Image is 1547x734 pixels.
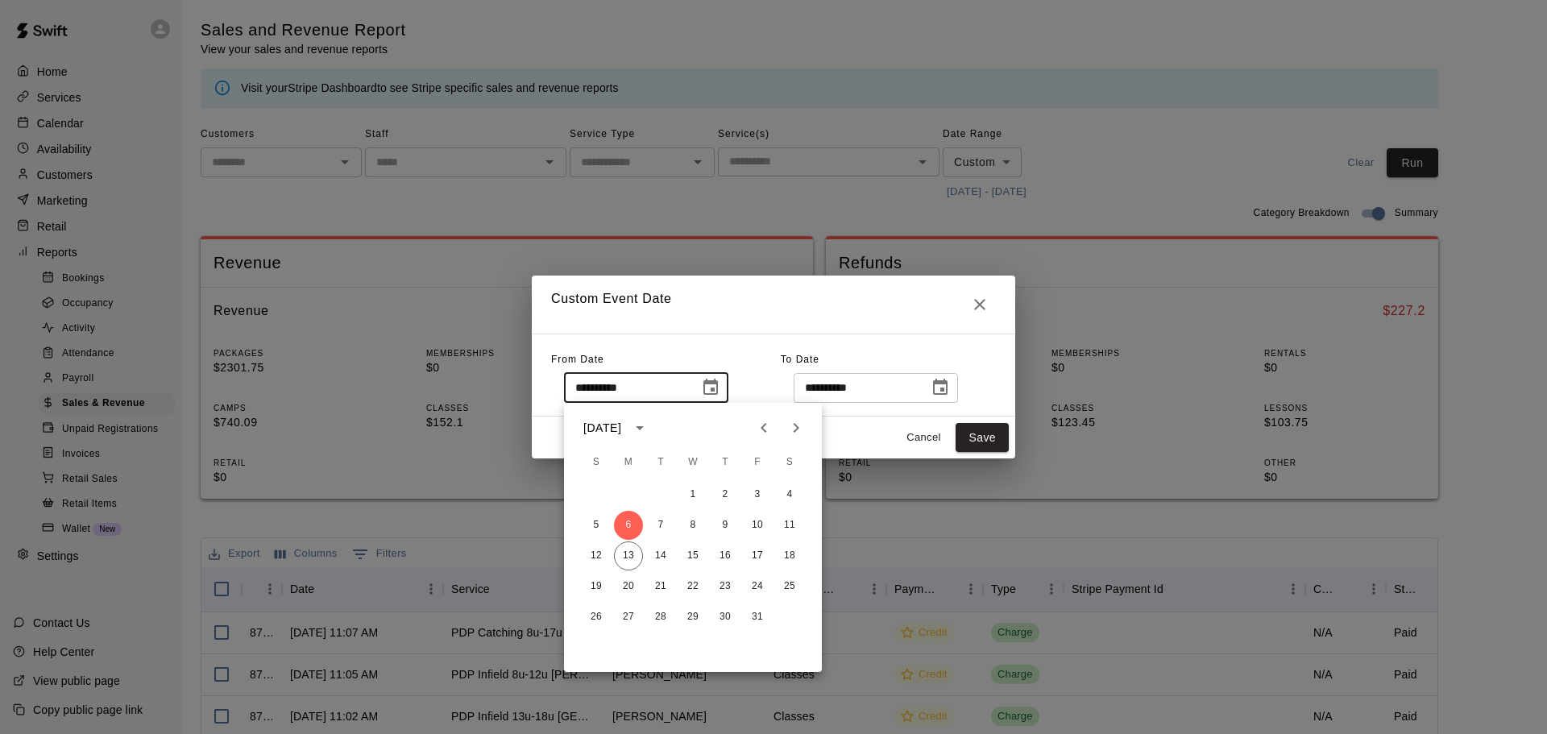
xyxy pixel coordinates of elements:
[582,541,611,570] button: 12
[775,541,804,570] button: 18
[775,572,804,601] button: 25
[583,420,621,437] div: [DATE]
[678,511,707,540] button: 8
[711,480,740,509] button: 2
[582,446,611,479] span: Sunday
[646,511,675,540] button: 7
[614,446,643,479] span: Monday
[614,541,643,570] button: 13
[646,572,675,601] button: 21
[711,511,740,540] button: 9
[678,572,707,601] button: 22
[614,511,643,540] button: 6
[743,541,772,570] button: 17
[614,572,643,601] button: 20
[775,511,804,540] button: 11
[743,603,772,632] button: 31
[781,354,819,365] span: To Date
[898,425,949,450] button: Cancel
[775,480,804,509] button: 4
[711,603,740,632] button: 30
[711,572,740,601] button: 23
[748,412,780,444] button: Previous month
[646,603,675,632] button: 28
[646,446,675,479] span: Tuesday
[775,446,804,479] span: Saturday
[532,276,1015,334] h2: Custom Event Date
[678,480,707,509] button: 1
[743,511,772,540] button: 10
[743,446,772,479] span: Friday
[614,603,643,632] button: 27
[678,603,707,632] button: 29
[956,423,1009,453] button: Save
[551,354,604,365] span: From Date
[695,371,727,404] button: Choose date, selected date is Oct 6, 2025
[582,572,611,601] button: 19
[711,446,740,479] span: Thursday
[780,412,812,444] button: Next month
[646,541,675,570] button: 14
[582,603,611,632] button: 26
[678,541,707,570] button: 15
[711,541,740,570] button: 16
[626,414,653,442] button: calendar view is open, switch to year view
[678,446,707,479] span: Wednesday
[582,511,611,540] button: 5
[743,572,772,601] button: 24
[924,371,956,404] button: Choose date, selected date is Oct 13, 2025
[743,480,772,509] button: 3
[964,288,996,321] button: Close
